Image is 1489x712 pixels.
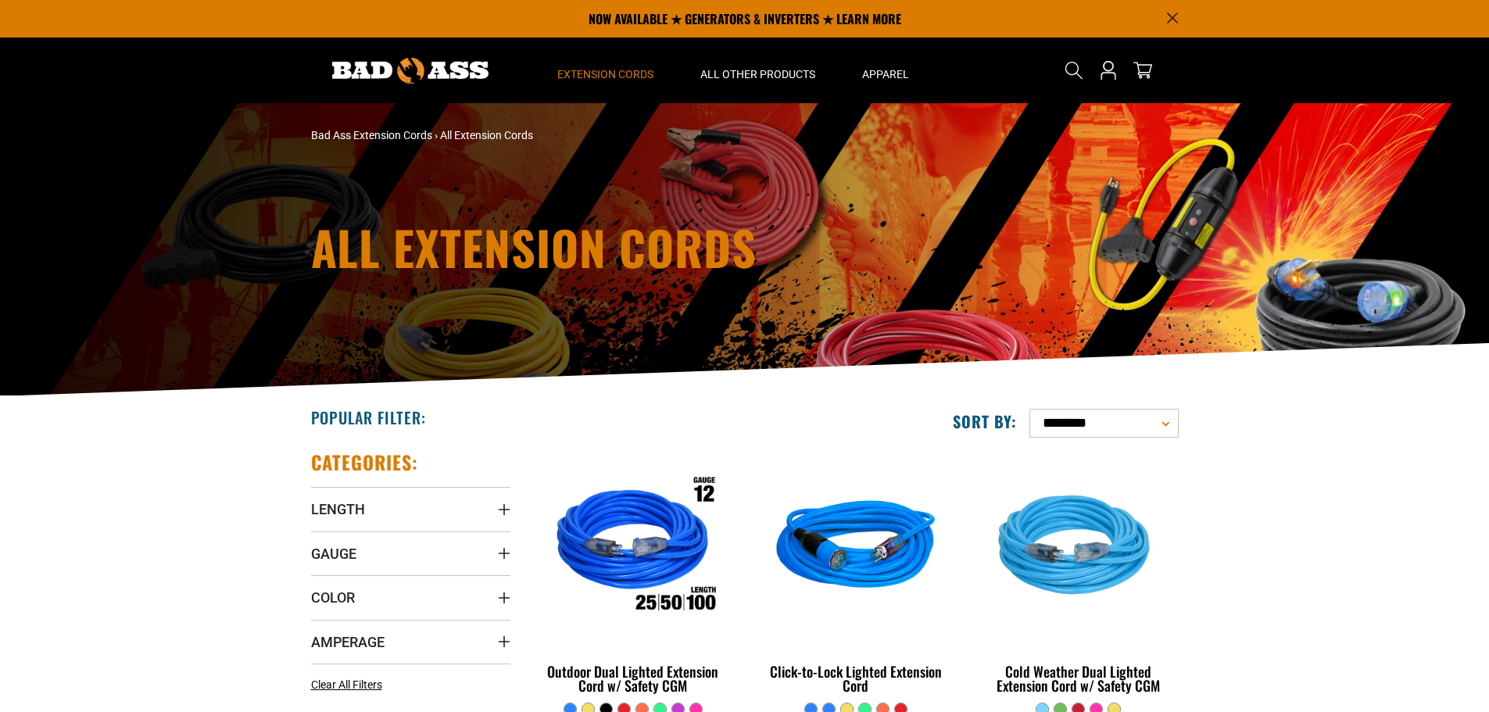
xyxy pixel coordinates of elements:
[700,67,815,81] span: All Other Products
[677,38,839,103] summary: All Other Products
[534,664,733,692] div: Outdoor Dual Lighted Extension Cord w/ Safety CGM
[862,67,909,81] span: Apparel
[311,500,365,518] span: Length
[440,129,533,141] span: All Extension Cords
[332,58,489,84] img: Bad Ass Extension Cords
[311,589,355,606] span: Color
[311,487,510,531] summary: Length
[311,450,419,474] h2: Categories:
[534,450,733,702] a: Outdoor Dual Lighted Extension Cord w/ Safety CGM Outdoor Dual Lighted Extension Cord w/ Safety CGM
[311,678,382,691] span: Clear All Filters
[534,38,677,103] summary: Extension Cords
[756,450,955,702] a: blue Click-to-Lock Lighted Extension Cord
[311,633,385,651] span: Amperage
[953,411,1017,431] label: Sort by:
[311,127,882,144] nav: breadcrumbs
[311,575,510,619] summary: Color
[979,664,1178,692] div: Cold Weather Dual Lighted Extension Cord w/ Safety CGM
[535,458,732,638] img: Outdoor Dual Lighted Extension Cord w/ Safety CGM
[980,458,1177,638] img: Light Blue
[756,664,955,692] div: Click-to-Lock Lighted Extension Cord
[311,531,510,575] summary: Gauge
[311,224,882,270] h1: All Extension Cords
[311,129,432,141] a: Bad Ass Extension Cords
[757,458,954,638] img: blue
[557,67,653,81] span: Extension Cords
[979,450,1178,702] a: Light Blue Cold Weather Dual Lighted Extension Cord w/ Safety CGM
[1061,58,1086,83] summary: Search
[839,38,932,103] summary: Apparel
[311,545,356,563] span: Gauge
[311,407,426,428] h2: Popular Filter:
[311,677,388,693] a: Clear All Filters
[311,620,510,664] summary: Amperage
[435,129,438,141] span: ›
